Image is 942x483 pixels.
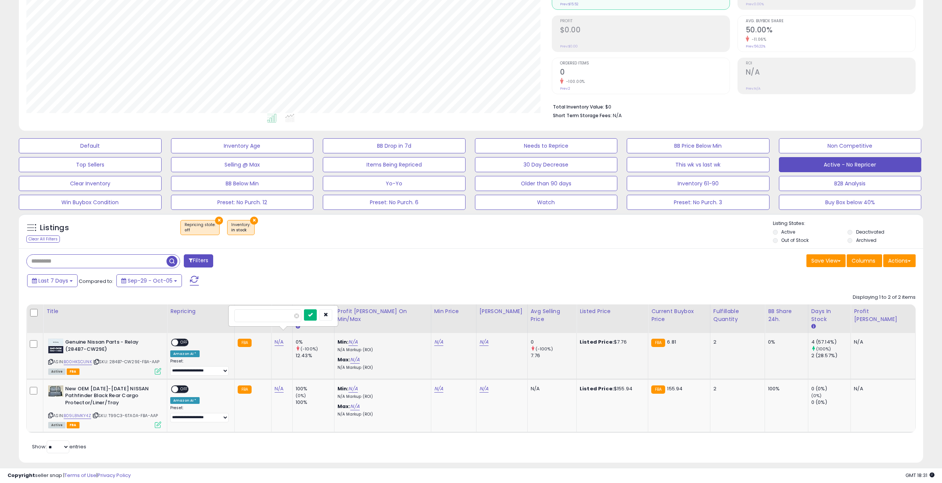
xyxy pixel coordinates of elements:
[40,223,69,233] h5: Listings
[64,359,92,365] a: B00HKSCUNK
[296,352,334,359] div: 12.43%
[779,195,922,210] button: Buy Box below 40%
[854,307,912,323] div: Profit [PERSON_NAME]
[296,385,334,392] div: 100%
[627,157,769,172] button: This wk vs last wk
[64,472,96,479] a: Terms of Use
[92,413,158,419] span: | SKU: T99C3-6TA0A-FBA-AAP
[773,220,923,227] p: Listing States:
[178,386,190,392] span: OFF
[816,346,831,352] small: (100%)
[536,346,553,352] small: (-100%)
[905,472,934,479] span: 2025-10-13 18:31 GMT
[48,422,66,428] span: All listings currently available for purchase on Amazon
[170,397,200,404] div: Amazon AI *
[275,338,284,346] a: N/A
[238,385,252,394] small: FBA
[560,44,578,49] small: Prev: $0.00
[651,307,707,323] div: Current Buybox Price
[768,339,802,345] div: 0%
[779,138,922,153] button: Non Competitive
[847,254,882,267] button: Columns
[768,385,802,392] div: 100%
[48,385,63,397] img: 5180SaGggNL._SL40_.jpg
[883,254,916,267] button: Actions
[170,350,200,357] div: Amazon AI *
[48,339,161,374] div: ASIN:
[350,356,359,364] a: N/A
[434,385,443,393] a: N/A
[627,138,769,153] button: BB Price Below Min
[48,368,66,375] span: All listings currently available for purchase on Amazon
[48,339,63,353] img: 41bikNVusKL._SL40_.jpg
[531,352,576,359] div: 7.76
[854,339,910,345] div: N/A
[560,2,579,6] small: Prev: $15.52
[613,112,622,119] span: N/A
[746,61,915,66] span: ROI
[171,138,314,153] button: Inventory Age
[560,26,730,36] h2: $0.00
[811,307,848,323] div: Days In Stock
[434,307,473,315] div: Min Price
[651,339,665,347] small: FBA
[806,254,846,267] button: Save View
[852,257,875,264] span: Columns
[667,385,682,392] span: 155.94
[768,307,805,323] div: BB Share 24h.
[348,385,357,393] a: N/A
[746,2,764,6] small: Prev: 0.00%
[713,307,762,323] div: Fulfillable Quantity
[553,104,604,110] b: Total Inventory Value:
[627,176,769,191] button: Inventory 61-90
[170,405,229,422] div: Preset:
[337,356,351,363] b: Max:
[811,352,851,359] div: 2 (28.57%)
[19,195,162,210] button: Win Buybox Condition
[79,278,113,285] span: Compared to:
[238,339,252,347] small: FBA
[170,307,231,315] div: Repricing
[46,307,164,315] div: Title
[337,412,425,417] p: N/A Markup (ROI)
[811,323,816,330] small: Days In Stock.
[171,195,314,210] button: Preset: No Purch. 12
[8,472,131,479] div: seller snap | |
[231,222,250,233] span: Inventory :
[337,394,425,399] p: N/A Markup (ROI)
[553,102,910,111] li: $0
[301,346,318,352] small: (-100%)
[746,68,915,78] h2: N/A
[337,385,349,392] b: Min:
[231,228,250,233] div: in stock
[560,86,570,91] small: Prev: 2
[19,138,162,153] button: Default
[651,385,665,394] small: FBA
[170,359,229,376] div: Preset:
[67,368,79,375] span: FBA
[26,235,60,243] div: Clear All Filters
[749,37,766,42] small: -11.06%
[296,393,306,399] small: (0%)
[323,176,466,191] button: Yo-Yo
[531,385,571,392] div: N/A
[296,323,300,330] small: Avg BB Share.
[811,339,851,345] div: 4 (57.14%)
[19,157,162,172] button: Top Sellers
[563,79,585,84] small: -100.00%
[178,339,190,346] span: OFF
[580,385,642,392] div: $155.94
[275,385,284,393] a: N/A
[667,338,676,345] span: 6.81
[67,422,79,428] span: FBA
[580,338,614,345] b: Listed Price:
[779,157,922,172] button: Active - No Repricer
[323,157,466,172] button: Items Being Repriced
[185,222,215,233] span: Repricing state :
[746,26,915,36] h2: 50.00%
[580,339,642,345] div: $7.76
[434,338,443,346] a: N/A
[19,176,162,191] button: Clear Inventory
[296,399,334,406] div: 100%
[337,307,428,323] div: Profit [PERSON_NAME] on Min/Max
